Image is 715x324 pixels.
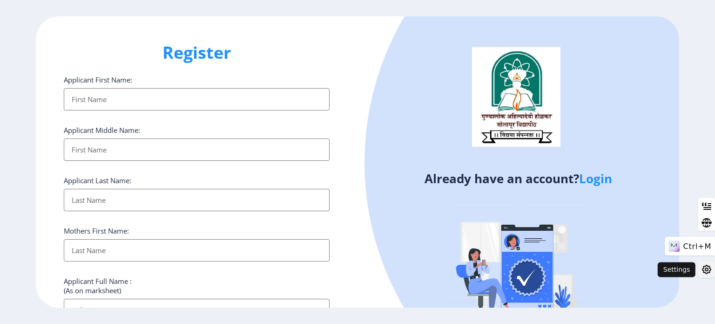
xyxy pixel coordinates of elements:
input: First Name [64,88,330,110]
label: Applicant Last Name: [64,176,131,185]
h4: Already have an account? [364,171,672,186]
label: Mothers First Name: [64,226,129,235]
label: Applicant Full Name : (As on marksheet) [64,276,132,295]
label: Applicant First Name: [64,75,132,84]
a: Login [579,170,612,187]
img: logo [472,47,560,147]
input: Last Name [64,189,330,211]
label: Applicant Middle Name: [64,125,140,135]
input: First Name [64,138,330,161]
input: Last Name [64,239,330,262]
h1: Register [64,41,330,64]
input: Full Name [64,299,330,321]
